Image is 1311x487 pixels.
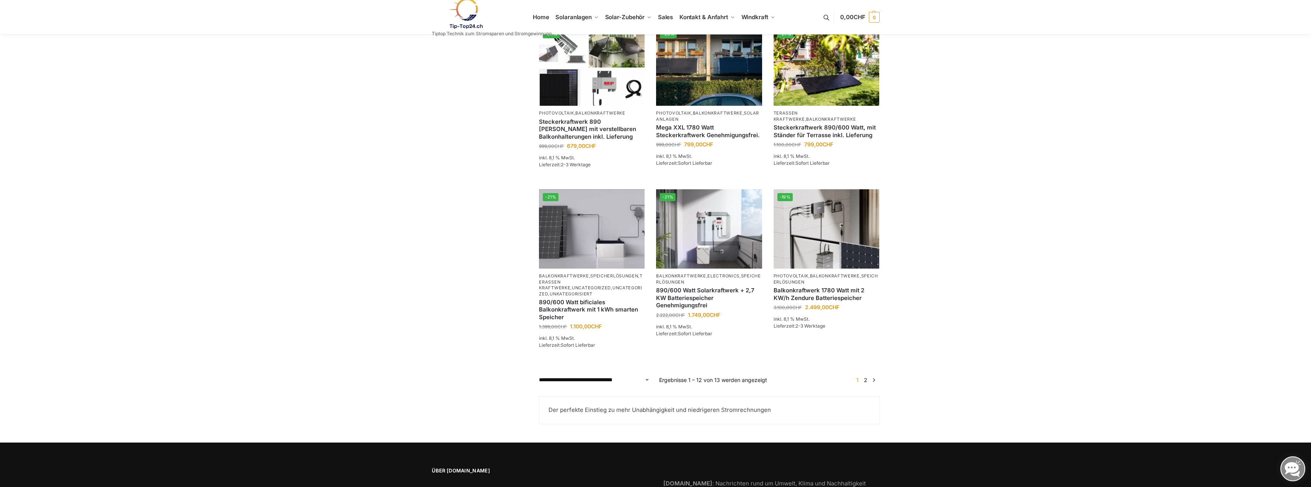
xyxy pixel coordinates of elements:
[805,304,839,310] bdi: 2.499,00
[549,406,870,415] p: Der perfekte Einstieg zu mehr Unabhängigkeit und niedrigeren Stromrechnungen
[671,142,681,148] span: CHF
[829,304,839,310] span: CHF
[774,287,879,302] a: Balkonkraftwerk 1780 Watt mit 2 KW/h Zendure Batteriespeicher
[774,189,879,269] img: Zendure-solar-flow-Batteriespeicher für Balkonkraftwerke
[774,189,879,269] a: -19%Zendure-solar-flow-Batteriespeicher für Balkonkraftwerke
[710,312,720,318] span: CHF
[656,124,762,139] a: Mega XXL 1780 Watt Steckerkraftwerk Genehmigungsfrei.
[741,13,768,21] span: Windkraft
[539,189,645,269] a: -21%ASE 1000 Batteriespeicher
[539,298,645,321] a: 890/600 Watt bificiales Balkonkraftwerk mit 1 kWh smarten Speicher
[854,13,865,21] span: CHF
[804,141,833,148] bdi: 799,00
[792,142,801,148] span: CHF
[795,160,830,166] span: Sofort Lieferbar
[432,31,552,36] p: Tiptop Technik zum Stromsparen und Stromgewinnung
[656,26,762,106] a: -20%2 Balkonkraftwerke
[656,273,762,285] p: , ,
[539,273,589,279] a: Balkonkraftwerke
[539,110,645,116] p: ,
[554,143,564,149] span: CHF
[806,116,856,122] a: Balkonkraftwerke
[575,110,625,116] a: Balkonkraftwerke
[432,467,648,475] span: Über [DOMAIN_NAME]
[693,110,743,116] a: Balkonkraftwerke
[557,324,567,330] span: CHF
[840,13,865,21] span: 0,00
[792,305,802,310] span: CHF
[656,273,761,284] a: Speicherlösungen
[539,154,645,161] p: inkl. 8,1 % MwSt.
[679,13,728,21] span: Kontakt & Anfahrt
[605,13,645,21] span: Solar-Zubehör
[555,13,592,21] span: Solaranlagen
[539,324,567,330] bdi: 1.399,00
[550,291,593,297] a: Unkategorisiert
[539,26,645,106] img: 860 Watt Komplett mit Balkonhalterung
[774,273,878,284] a: Speicherlösungen
[869,12,880,23] span: 0
[871,376,877,384] a: →
[774,316,879,323] p: inkl. 8,1 % MwSt.
[656,110,762,122] p: , ,
[656,312,685,318] bdi: 2.222,00
[675,312,685,318] span: CHF
[774,110,805,121] a: Terassen Kraftwerke
[656,110,759,121] a: Solaranlagen
[774,305,802,310] bdi: 3.100,00
[707,273,740,279] a: Electronics
[561,162,591,167] span: 2-3 Werktage
[590,273,638,279] a: Speicherlösungen
[656,273,706,279] a: Balkonkraftwerke
[656,26,762,106] img: 2 Balkonkraftwerke
[539,273,643,290] a: Terassen Kraftwerke
[591,323,602,330] span: CHF
[539,273,645,297] p: , , , , ,
[570,323,602,330] bdi: 1.100,00
[656,189,762,269] img: Steckerkraftwerk mit 2,7kwh-Speicher
[774,124,879,139] a: Steckerkraftwerk 890/600 Watt, mit Ständer für Terrasse inkl. Lieferung
[539,26,645,106] a: -32%860 Watt Komplett mit Balkonhalterung
[852,376,879,384] nav: Produkt-Seitennummerierung
[561,342,595,348] span: Sofort Lieferbar
[567,143,596,149] bdi: 679,00
[656,153,762,160] p: inkl. 8,1 % MwSt.
[663,480,712,487] strong: [DOMAIN_NAME]
[585,143,596,149] span: CHF
[658,13,673,21] span: Sales
[656,331,712,336] span: Lieferzeit:
[539,162,591,167] span: Lieferzeit:
[774,153,879,160] p: inkl. 8,1 % MwSt.
[774,26,879,106] a: -27%Steckerkraftwerk 890/600 Watt, mit Ständer für Terrasse inkl. Lieferung
[663,480,866,487] a: [DOMAIN_NAME]: Nachrichten rund um Umwelt, Klima und Nachhaltigkeit
[656,323,762,330] p: inkl. 8,1 % MwSt.
[539,143,564,149] bdi: 999,00
[678,331,712,336] span: Sofort Lieferbar
[774,273,879,285] p: , ,
[840,6,879,29] a: 0,00CHF 0
[539,110,574,116] a: Photovoltaik
[656,287,762,309] a: 890/600 Watt Solarkraftwerk + 2,7 KW Batteriespeicher Genehmigungsfrei
[539,285,642,296] a: Uncategorized
[823,141,833,148] span: CHF
[774,110,879,122] p: ,
[810,273,860,279] a: Balkonkraftwerke
[702,141,713,148] span: CHF
[539,189,645,269] img: ASE 1000 Batteriespeicher
[688,312,720,318] bdi: 1.749,00
[678,160,712,166] span: Sofort Lieferbar
[656,189,762,269] a: -21%Steckerkraftwerk mit 2,7kwh-Speicher
[659,376,767,384] p: Ergebnisse 1 – 12 von 13 werden angezeigt
[774,323,825,329] span: Lieferzeit:
[795,323,825,329] span: 2-3 Werktage
[539,335,645,342] p: inkl. 8,1 % MwSt.
[539,376,650,384] select: Shop-Reihenfolge
[854,377,860,383] span: Seite 1
[774,26,879,106] img: Steckerkraftwerk 890/600 Watt, mit Ständer für Terrasse inkl. Lieferung
[656,142,681,148] bdi: 999,00
[684,141,713,148] bdi: 799,00
[539,342,595,348] span: Lieferzeit:
[862,377,869,383] a: Seite 2
[572,285,611,290] a: Uncategorized
[774,160,830,166] span: Lieferzeit:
